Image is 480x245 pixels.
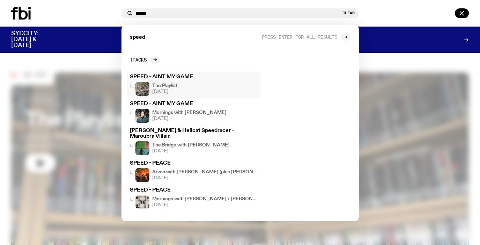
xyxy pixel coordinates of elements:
[262,34,350,41] a: Press enter for all results
[135,82,149,96] img: A corner shot of the fbi music library
[152,116,227,121] span: [DATE]
[152,176,258,180] span: [DATE]
[130,128,258,139] h3: [PERSON_NAME] & Hellcat Speedracer - Maroubra Villain
[152,203,258,207] span: [DATE]
[152,84,177,88] h4: The Playlist
[152,110,227,115] h4: Mornings with [PERSON_NAME]
[135,109,149,123] img: Radio presenter Ben Hansen sits in front of a wall of photos and an fbi radio sign. Film photo. B...
[152,143,230,147] h4: The Bridge with [PERSON_NAME]
[130,161,258,166] h3: SPEED - PEACE
[342,11,355,15] button: Clear
[130,57,147,62] h2: Tracks
[127,99,261,125] a: SPEED - AINT MY GAMERadio presenter Ben Hansen sits in front of a wall of photos and an fbi radio...
[127,185,261,212] a: SPEED - PEACEMornings with [PERSON_NAME] / [PERSON_NAME] [PERSON_NAME] and mmilton interview[DATE]
[152,170,258,174] h4: Arvos with [PERSON_NAME] (plus [PERSON_NAME] from 5pm!)
[152,149,230,153] span: [DATE]
[11,31,56,49] h3: SYDCITY: [DATE] & [DATE]
[152,197,258,201] h4: Mornings with [PERSON_NAME] / [PERSON_NAME] [PERSON_NAME] and mmilton interview
[130,74,258,80] h3: SPEED - AINT MY GAME
[135,141,149,155] img: Amelia Sparke is wearing a black hoodie and pants, leaning against a blue, green and pink wall wi...
[127,158,261,185] a: SPEED - PEACEArvos with [PERSON_NAME] (plus [PERSON_NAME] from 5pm!)[DATE]
[130,188,258,193] h3: SPEED - PEACE
[127,125,261,158] a: [PERSON_NAME] & Hellcat Speedracer - Maroubra VillainAmelia Sparke is wearing a black hoodie and ...
[130,101,258,107] h3: SPEED - AINT MY GAME
[262,34,337,39] span: Press enter for all results
[127,72,261,99] a: SPEED - AINT MY GAMEA corner shot of the fbi music libraryThe Playlist[DATE]
[152,89,177,94] span: [DATE]
[130,56,160,63] a: Tracks
[130,35,145,40] span: speed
